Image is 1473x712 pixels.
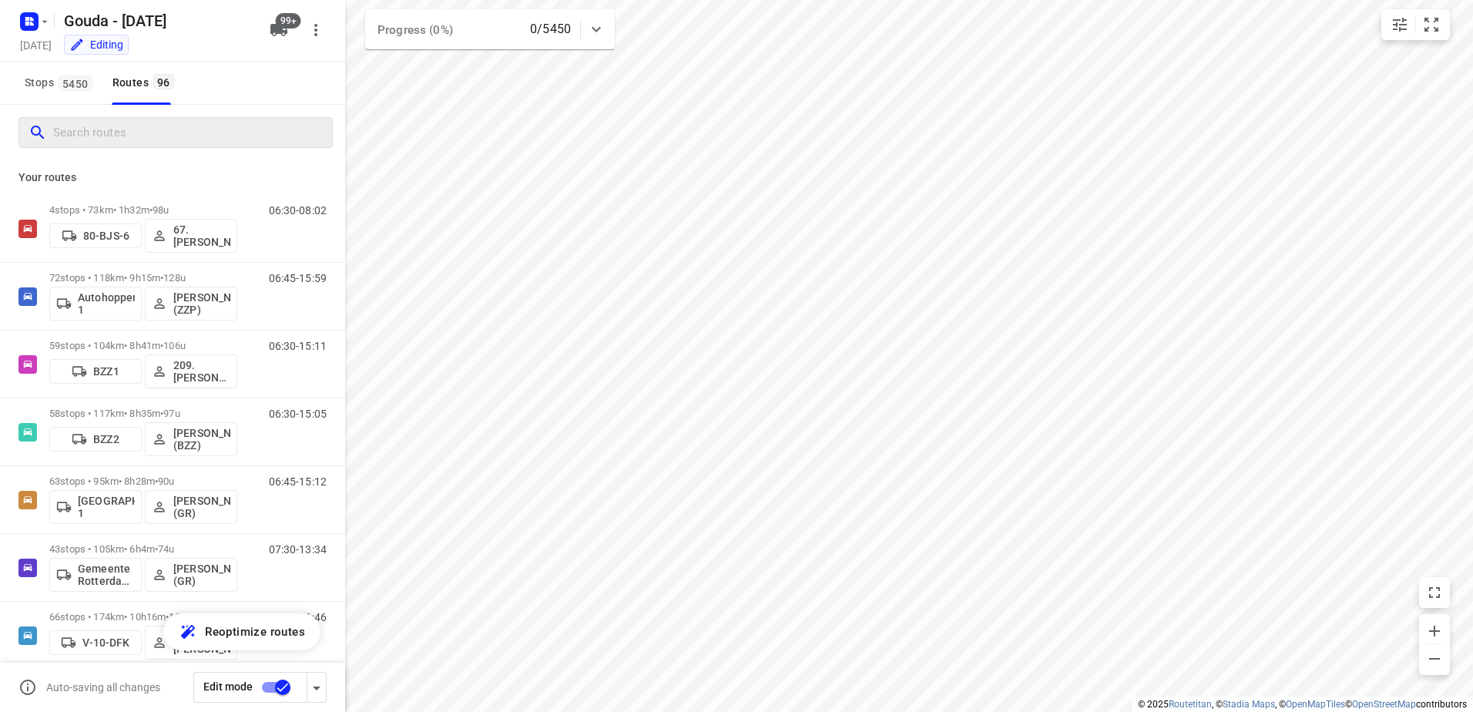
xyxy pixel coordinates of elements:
[1138,699,1467,710] li: © 2025 , © , © © contributors
[263,15,294,45] button: 99+
[93,433,119,445] p: BZZ2
[1352,699,1416,710] a: OpenStreetMap
[49,359,142,384] button: BZZ1
[269,475,327,488] p: 06:45-15:12
[59,76,92,91] span: 5450
[49,630,142,655] button: V-10-DFK
[269,611,327,623] p: 06:30-16:46
[53,121,332,145] input: Search routes
[203,680,253,693] span: Edit mode
[269,340,327,352] p: 06:30-15:11
[205,622,305,642] span: Reoptimize routes
[145,422,237,456] button: [PERSON_NAME] (BZZ)
[145,354,237,388] button: 209.[PERSON_NAME] (BZZ)
[530,20,571,39] p: 0/5450
[49,204,237,216] p: 4 stops • 73km • 1h32m
[78,563,135,587] p: Gemeente Rotterdam 2
[269,408,327,420] p: 06:30-15:05
[49,223,142,248] button: 80-BJS-6
[1416,9,1447,40] button: Fit zoom
[78,495,135,519] p: [GEOGRAPHIC_DATA] 1
[145,287,237,321] button: [PERSON_NAME] (ZZP)
[49,558,142,592] button: Gemeente Rotterdam 2
[173,427,230,452] p: [PERSON_NAME] (BZZ)
[49,543,237,555] p: 43 stops • 105km • 6h4m
[1223,699,1275,710] a: Stadia Maps
[18,170,327,186] p: Your routes
[155,543,158,555] span: •
[49,490,142,524] button: [GEOGRAPHIC_DATA] 1
[82,636,129,649] p: V-10-DFK
[163,408,180,419] span: 97u
[1384,9,1415,40] button: Map settings
[173,359,230,384] p: 209.[PERSON_NAME] (BZZ)
[160,408,163,419] span: •
[160,340,163,351] span: •
[49,340,237,351] p: 59 stops • 104km • 8h41m
[365,9,615,49] div: Progress (0%)0/5450
[158,543,174,555] span: 74u
[269,204,327,217] p: 06:30-08:02
[49,475,237,487] p: 63 stops • 95km • 8h28m
[149,204,153,216] span: •
[49,408,237,419] p: 58 stops • 117km • 8h35m
[1169,699,1212,710] a: Routetitan
[49,272,237,284] p: 72 stops • 118km • 9h15m
[153,204,169,216] span: 98u
[276,13,301,29] span: 99+
[163,272,186,284] span: 128u
[153,74,174,89] span: 96
[25,73,97,92] span: Stops
[155,475,158,487] span: •
[169,611,191,623] span: 126u
[163,340,186,351] span: 106u
[269,272,327,284] p: 06:45-15:59
[173,223,230,248] p: 67. [PERSON_NAME]
[269,543,327,556] p: 07:30-13:34
[145,558,237,592] button: [PERSON_NAME] (GR)
[49,287,142,321] button: Autohopper 1
[1286,699,1345,710] a: OpenMapTiles
[377,23,453,37] span: Progress (0%)
[145,626,237,660] button: 20.[PERSON_NAME]
[145,219,237,253] button: 67. [PERSON_NAME]
[46,681,160,694] p: Auto-saving all changes
[145,490,237,524] button: [PERSON_NAME] (GR)
[78,291,135,316] p: Autohopper 1
[163,613,320,650] button: Reoptimize routes
[49,611,237,623] p: 66 stops • 174km • 10h16m
[83,230,129,242] p: 80-BJS-6
[307,677,326,697] div: Driver app settings
[173,291,230,316] p: [PERSON_NAME] (ZZP)
[58,8,257,33] h5: Rename
[93,365,119,378] p: BZZ1
[158,475,174,487] span: 90u
[160,272,163,284] span: •
[69,37,123,52] div: You are currently in edit mode.
[49,427,142,452] button: BZZ2
[173,563,230,587] p: [PERSON_NAME] (GR)
[14,36,58,54] h5: Project date
[1381,9,1450,40] div: small contained button group
[300,15,331,45] button: More
[173,495,230,519] p: [PERSON_NAME] (GR)
[112,73,179,92] div: Routes
[166,611,169,623] span: •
